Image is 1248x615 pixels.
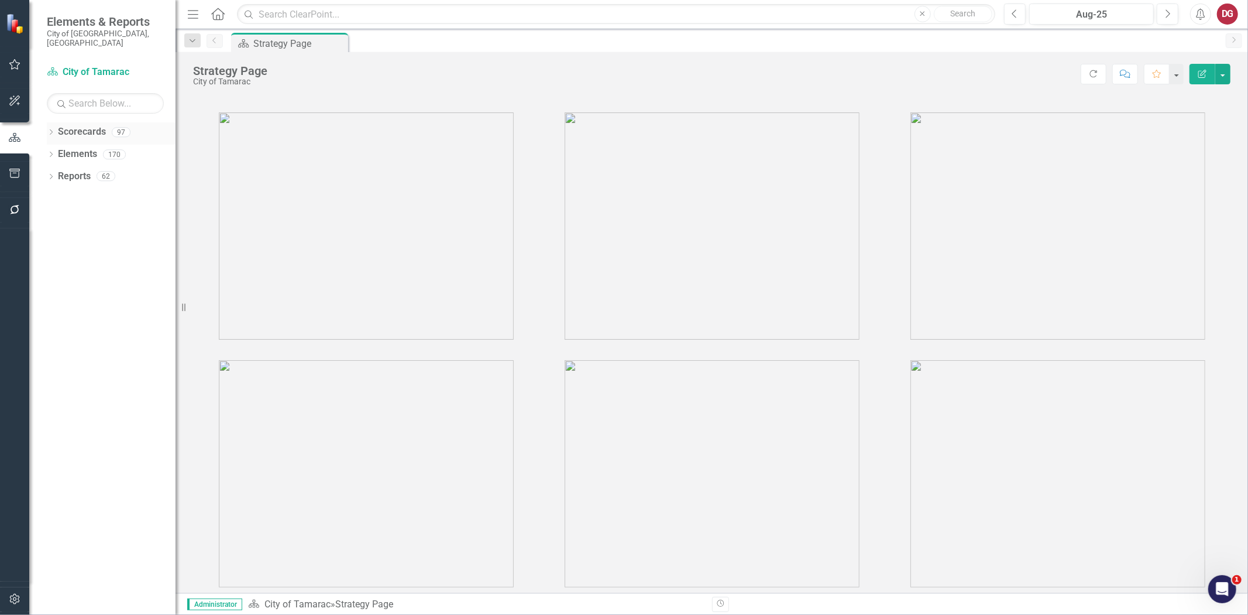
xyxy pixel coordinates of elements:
img: tamarac4%20v2.png [219,360,514,587]
div: 97 [112,127,130,137]
button: Aug-25 [1029,4,1154,25]
img: tamarac3%20v3.png [910,112,1205,340]
div: 170 [103,149,126,159]
div: Aug-25 [1033,8,1150,22]
div: Strategy Page [335,599,393,610]
small: City of [GEOGRAPHIC_DATA], [GEOGRAPHIC_DATA] [47,29,164,48]
iframe: Intercom live chat [1208,575,1236,603]
img: tamarac2%20v3.png [565,112,859,340]
img: tamarac1%20v3.png [219,112,514,340]
div: City of Tamarac [193,77,267,86]
img: tamarac6%20v2.png [910,360,1205,587]
span: 1 [1232,575,1242,585]
button: Search [934,6,992,22]
div: » [248,598,703,611]
span: Elements & Reports [47,15,164,29]
span: Administrator [187,599,242,610]
a: Elements [58,148,97,161]
a: City of Tamarac [264,599,331,610]
div: Strategy Page [193,64,267,77]
a: Reports [58,170,91,183]
a: City of Tamarac [47,66,164,79]
img: ClearPoint Strategy [6,13,26,34]
div: 62 [97,172,115,182]
input: Search Below... [47,93,164,114]
button: DG [1217,4,1238,25]
div: Strategy Page [253,36,345,51]
input: Search ClearPoint... [237,4,995,25]
a: Scorecards [58,125,106,139]
img: tamarac5%20v2.png [565,360,859,587]
span: Search [950,9,975,18]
